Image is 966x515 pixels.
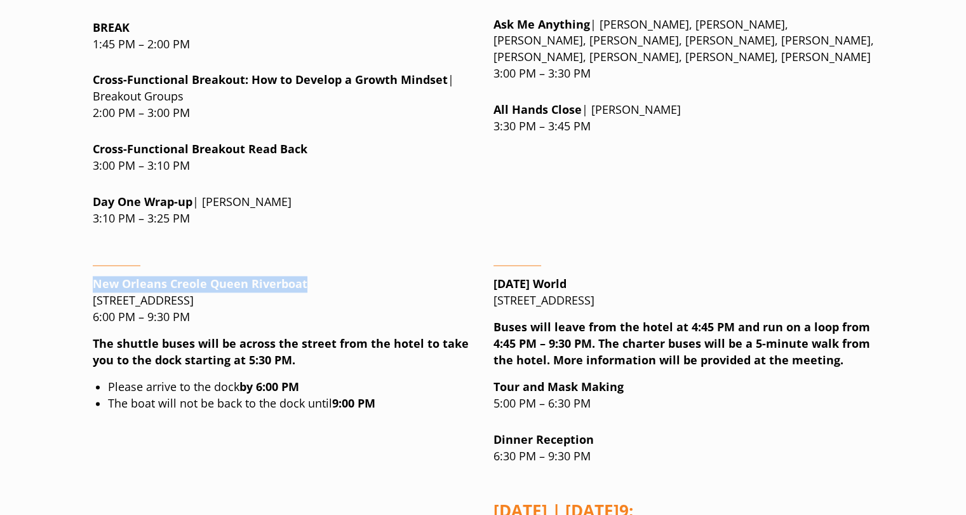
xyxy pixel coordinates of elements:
strong: Buses will leave from the hotel at 4:45 PM and run on a loop from 4:45 PM – 9:30 PM. The charter ... [493,319,870,367]
strong: 9:00 PM [332,395,375,411]
strong: BREAK [93,20,130,35]
p: 1:45 PM – 2:00 PM [93,20,473,53]
strong: Tour and Mask Making [493,379,624,394]
strong: Ask Me Anything [493,17,590,32]
p: | [PERSON_NAME], [PERSON_NAME], [PERSON_NAME], [PERSON_NAME], [PERSON_NAME], [PERSON_NAME], [PERS... [493,17,874,83]
strong: [DATE] World [493,276,567,291]
p: [STREET_ADDRESS] [493,276,874,309]
p: 6:30 PM – 9:30 PM [493,432,874,465]
strong: ow to Develop a Growth Mindset [260,72,448,87]
p: [STREET_ADDRESS] 6:00 PM – 9:30 PM [93,276,473,326]
li: Please arrive to the dock [108,379,473,395]
p: | [PERSON_NAME] 3:30 PM – 3:45 PM [493,102,874,135]
p: 3:00 PM – 3:10 PM [93,141,473,174]
p: | Breakout Groups 2:00 PM – 3:00 PM [93,72,473,121]
strong: New Orleans Creole Queen Riverboat [93,276,307,291]
strong: by 6:00 PM [239,379,299,394]
strong: t Read Back [93,141,307,156]
strong: Day One Wrap-up [93,194,192,209]
strong: The shuttle buses will be across the street from the hotel to take you to the dock starting at 5:... [93,336,469,367]
strong: All Hands Close [493,102,582,117]
strong: Dinner Reception [493,432,594,447]
p: 5:00 PM – 6:30 PM [493,379,874,412]
p: | [PERSON_NAME] 3:10 PM – 3:25 PM [93,194,473,227]
li: The boat will not be back to the dock until [108,395,473,412]
strong: Cross-Functional Breakou [93,141,240,156]
strong: Cross-Functional Breakout: H [93,72,448,87]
